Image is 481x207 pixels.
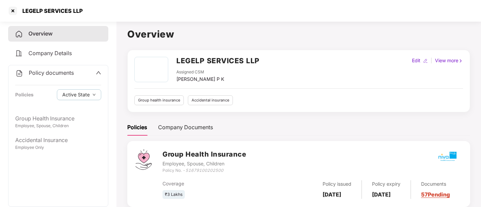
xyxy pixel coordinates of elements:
[411,57,422,64] div: Edit
[15,49,23,57] img: svg+xml;base64,PHN2ZyB4bWxucz0iaHR0cDovL3d3dy53My5vcmcvMjAwMC9zdmciIHdpZHRoPSIyNCIgaGVpZ2h0PSIyNC...
[162,167,246,174] div: Policy No. -
[162,190,185,199] div: ₹3 Lakhs
[434,57,464,64] div: View more
[158,123,213,132] div: Company Documents
[458,59,463,63] img: rightIcon
[323,191,341,198] b: [DATE]
[162,160,246,167] div: Employee, Spouse, Children
[15,144,101,151] div: Employee Only
[176,55,260,66] h2: LEGELP SERVICES LLP
[15,114,101,123] div: Group Health Insurance
[176,69,224,75] div: Assigned CSM
[15,30,23,38] img: svg+xml;base64,PHN2ZyB4bWxucz0iaHR0cDovL3d3dy53My5vcmcvMjAwMC9zdmciIHdpZHRoPSIyNCIgaGVpZ2h0PSIyNC...
[62,91,90,98] span: Active State
[57,89,101,100] button: Active Statedown
[372,191,391,198] b: [DATE]
[127,27,470,42] h1: Overview
[421,191,450,198] a: 57 Pending
[429,57,434,64] div: |
[29,69,74,76] span: Policy documents
[185,168,223,173] i: 51679100202500
[188,95,233,105] div: Accidental insurance
[96,70,101,75] span: up
[18,7,83,14] div: LEGELP SERVICES LLP
[162,149,246,160] h3: Group Health Insurance
[15,123,101,129] div: Employee, Spouse, Children
[15,91,34,98] div: Policies
[436,144,459,168] img: mbhicl.png
[372,180,400,188] div: Policy expiry
[176,75,224,83] div: [PERSON_NAME] P K
[423,59,428,63] img: editIcon
[15,136,101,144] div: Accidental Insurance
[421,180,450,188] div: Documents
[127,123,147,132] div: Policies
[135,149,152,170] img: svg+xml;base64,PHN2ZyB4bWxucz0iaHR0cDovL3d3dy53My5vcmcvMjAwMC9zdmciIHdpZHRoPSI0Ny43MTQiIGhlaWdodD...
[323,180,351,188] div: Policy issued
[15,69,23,77] img: svg+xml;base64,PHN2ZyB4bWxucz0iaHR0cDovL3d3dy53My5vcmcvMjAwMC9zdmciIHdpZHRoPSIyNCIgaGVpZ2h0PSIyNC...
[92,93,96,97] span: down
[28,30,52,37] span: Overview
[134,95,184,105] div: Group health insurance
[162,180,262,187] div: Coverage
[28,50,72,56] span: Company Details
